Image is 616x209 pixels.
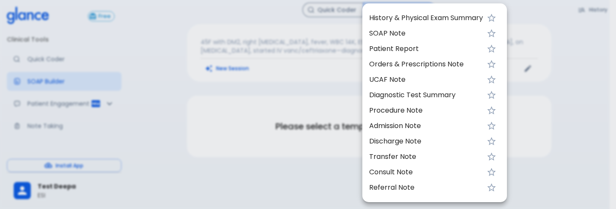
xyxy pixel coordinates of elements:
[483,133,500,150] button: Favorite
[369,182,483,193] span: Referral Note
[483,56,500,73] button: Favorite
[483,102,500,119] button: Favorite
[483,148,500,165] button: Favorite
[369,59,483,69] span: Orders & Prescriptions Note
[369,90,483,100] span: Diagnostic Test Summary
[369,44,483,54] span: Patient Report
[483,71,500,88] button: Favorite
[369,13,483,23] span: History & Physical Exam Summary
[369,28,483,39] span: SOAP Note
[483,87,500,104] button: Favorite
[369,152,483,162] span: Transfer Note
[483,25,500,42] button: Favorite
[369,75,483,85] span: UCAF Note
[369,105,483,116] span: Procedure Note
[483,179,500,196] button: Favorite
[369,136,483,146] span: Discharge Note
[483,117,500,134] button: Favorite
[483,164,500,181] button: Favorite
[369,121,483,131] span: Admission Note
[483,9,500,27] button: Favorite
[369,167,483,177] span: Consult Note
[483,40,500,57] button: Favorite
